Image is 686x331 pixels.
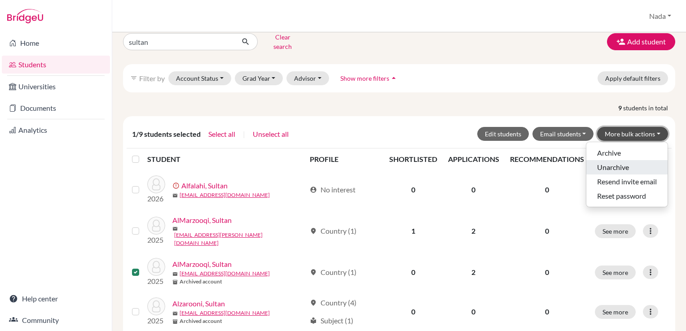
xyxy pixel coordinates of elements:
[172,319,178,324] span: inventory_2
[310,269,317,276] span: location_on
[2,34,110,52] a: Home
[147,175,165,193] img: Alfalahi, Sultan
[139,74,165,83] span: Filter by
[180,191,270,199] a: [EMAIL_ADDRESS][DOMAIN_NAME]
[443,148,505,170] th: APPLICATIONS
[172,298,225,309] a: Alzarooni, Sultan
[172,259,232,270] a: AlMarzooqi, Sultan
[147,315,165,326] p: 2025
[2,78,110,96] a: Universities
[595,224,636,238] button: See more
[310,317,317,324] span: local_library
[172,215,232,226] a: AlMarzooqi, Sultan
[310,297,356,308] div: Country (4)
[443,253,505,292] td: 2
[310,184,356,195] div: No interest
[443,170,505,209] td: 0
[310,186,317,193] span: account_circle
[180,270,270,278] a: [EMAIL_ADDRESS][DOMAIN_NAME]
[243,129,245,139] span: |
[258,30,308,53] button: Clear search
[304,148,384,170] th: PROFILE
[623,103,675,113] span: students in total
[618,103,623,113] strong: 9
[586,146,668,160] button: Archive
[340,74,389,82] span: Show more filters
[2,121,110,139] a: Analytics
[510,226,584,236] p: 0
[384,148,443,170] th: SHORTLISTED
[180,309,270,317] a: [EMAIL_ADDRESS][DOMAIN_NAME]
[384,209,443,253] td: 1
[147,217,165,235] img: AlMarzooqi, Sultan
[2,99,110,117] a: Documents
[168,71,231,85] button: Account Status
[384,170,443,209] td: 0
[147,235,165,245] p: 2025
[645,8,675,25] button: Nada
[310,299,317,306] span: location_on
[310,227,317,235] span: location_on
[586,160,668,174] button: Unarchive
[172,182,181,189] span: error_outline
[172,279,178,285] span: inventory_2
[477,127,529,141] button: Edit students
[310,226,356,236] div: Country (1)
[147,258,165,276] img: AlMarzooqi, Sultan
[384,253,443,292] td: 0
[532,127,594,141] button: Email students
[595,266,636,279] button: See more
[147,297,165,315] img: Alzarooni, Sultan
[310,267,356,278] div: Country (1)
[147,276,165,287] p: 2025
[2,56,110,74] a: Students
[333,71,406,85] button: Show more filtersarrow_drop_up
[235,71,283,85] button: Grad Year
[172,226,178,231] span: mail
[510,306,584,317] p: 0
[180,317,222,325] b: Archived account
[586,189,668,203] button: Reset password
[132,129,201,139] span: 1/9 students selected
[2,290,110,308] a: Help center
[510,267,584,278] p: 0
[172,193,178,198] span: mail
[598,71,668,85] button: Apply default filters
[2,311,110,329] a: Community
[389,74,398,83] i: arrow_drop_up
[147,148,304,170] th: STUDENT
[208,128,236,140] button: Select all
[597,127,668,141] button: More bulk actions
[595,305,636,319] button: See more
[310,315,353,326] div: Subject (1)
[7,9,43,23] img: Bridge-U
[252,128,289,140] button: Unselect all
[286,71,329,85] button: Advisor
[505,148,589,170] th: RECOMMENDATIONS
[181,180,228,191] a: Alfalahi, Sultan
[510,184,584,195] p: 0
[123,33,234,50] input: Find student by name...
[172,271,178,277] span: mail
[172,311,178,316] span: mail
[586,174,668,189] button: Resend invite email
[130,74,137,82] i: filter_list
[443,209,505,253] td: 2
[180,278,222,286] b: Archived account
[174,231,306,247] a: [EMAIL_ADDRESS][PERSON_NAME][DOMAIN_NAME]
[586,142,668,207] ul: More bulk actions
[147,193,165,204] p: 2026
[607,33,675,50] button: Add student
